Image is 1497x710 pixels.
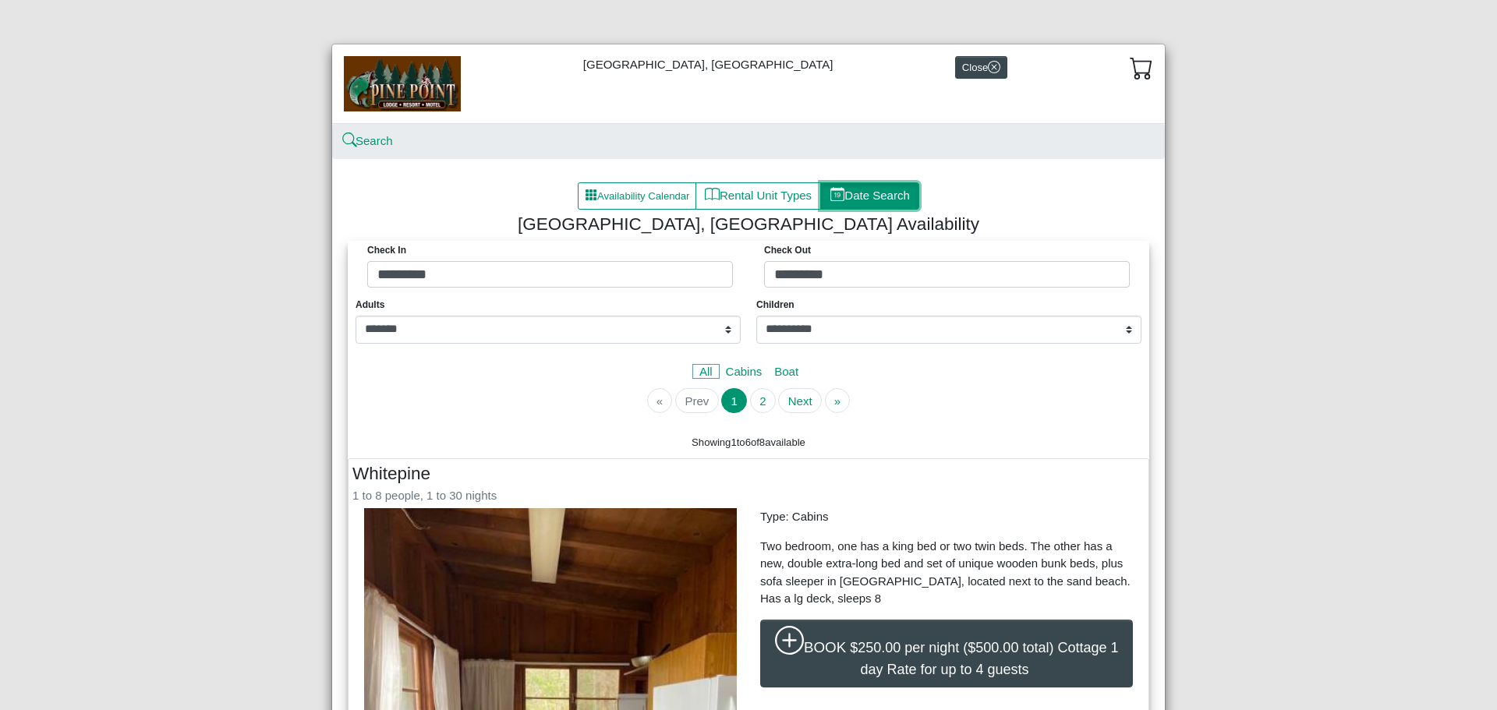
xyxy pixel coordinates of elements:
h4: [GEOGRAPHIC_DATA], [GEOGRAPHIC_DATA] Availability [352,214,1145,235]
span: 6 [745,436,751,448]
span: $250.00 per night ($500.00 total) Cottage 1 day Rate for up to 4 guests [850,640,1118,677]
h6: 1 to 8 people, 1 to 30 nights [352,489,1145,503]
input: Check out [764,261,1130,288]
button: plus circleBOOK$250.00 per night ($500.00 total) Cottage 1 day Rate for up to 4 guests [760,620,1133,687]
label: Check Out [764,243,811,257]
a: Boat [768,365,805,378]
svg: search [344,135,356,147]
label: Check in [367,243,406,257]
a: All [692,364,720,379]
svg: calendar date [830,187,845,202]
h4: Whitepine [352,463,1145,484]
span: 1 [731,436,736,448]
a: searchSearch [344,134,393,147]
svg: grid3x3 gap fill [585,189,597,201]
p: Type: Cabins [760,508,1133,526]
span: Children [756,298,795,312]
button: calendar dateDate Search [820,182,919,210]
button: grid3x3 gap fillAvailability Calendar [578,182,696,210]
span: BOOK [804,639,846,655]
svg: book [705,187,720,202]
button: bookRental Unit Types [695,182,821,210]
span: Adults [356,298,384,312]
svg: plus circle [775,626,805,655]
h6: Showing to of available [430,436,1067,449]
button: Go to page 2 [750,388,776,413]
button: Go to next page [778,388,821,413]
button: Go to last page [825,388,851,413]
div: [GEOGRAPHIC_DATA], [GEOGRAPHIC_DATA] [332,44,1165,123]
svg: cart [1130,56,1153,79]
button: Go to page 1 [721,388,747,413]
button: Closex circle [955,56,1007,79]
svg: x circle [988,61,1000,73]
span: Two bedroom, one has a king bed or two twin beds. The other has a new, double extra-long bed and ... [760,539,1131,606]
img: b144ff98-a7e1-49bd-98da-e9ae77355310.jpg [344,56,461,111]
a: Cabins [720,365,769,378]
input: Check in [367,261,733,288]
span: 8 [759,436,765,448]
ul: Pagination [647,388,851,413]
